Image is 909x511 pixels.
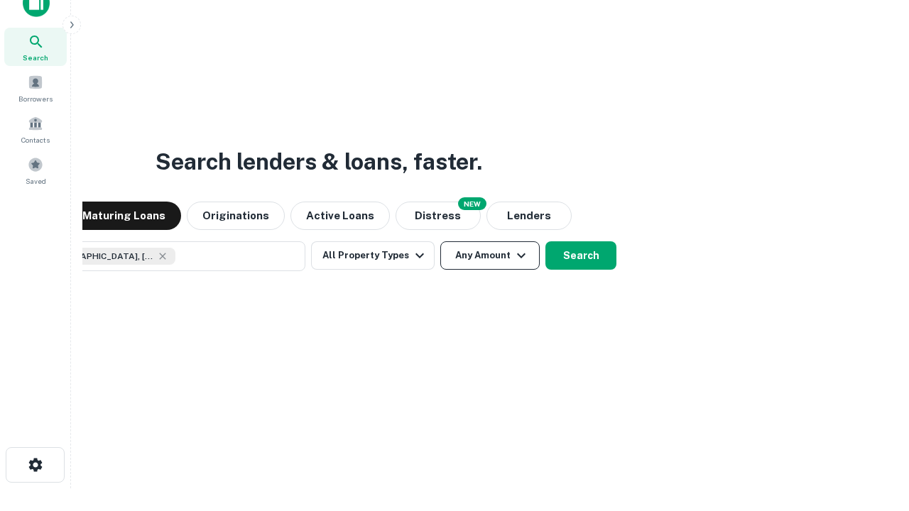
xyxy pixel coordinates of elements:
button: Search distressed loans with lien and other non-mortgage details. [396,202,481,230]
button: Maturing Loans [67,202,181,230]
button: Lenders [486,202,572,230]
a: Borrowers [4,69,67,107]
span: Contacts [21,134,50,145]
a: Search [4,28,67,66]
button: Originations [187,202,285,230]
button: Search [545,241,616,270]
span: Saved [26,175,46,187]
div: NEW [458,197,486,210]
iframe: Chat Widget [838,397,909,466]
a: Saved [4,151,67,189]
h3: Search lenders & loans, faster. [156,145,482,179]
span: Borrowers [18,93,53,104]
button: All Property Types [311,241,435,270]
button: Any Amount [440,241,540,270]
span: Search [23,52,48,63]
span: [GEOGRAPHIC_DATA], [GEOGRAPHIC_DATA], [GEOGRAPHIC_DATA] [48,250,154,263]
button: Active Loans [290,202,390,230]
a: Contacts [4,110,67,148]
button: [GEOGRAPHIC_DATA], [GEOGRAPHIC_DATA], [GEOGRAPHIC_DATA] [21,241,305,271]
